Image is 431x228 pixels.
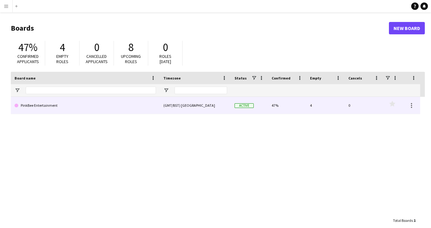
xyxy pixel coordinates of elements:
[94,41,99,54] span: 0
[163,76,181,80] span: Timezone
[163,41,168,54] span: 0
[306,97,345,114] div: 4
[15,97,156,114] a: PinkBee Entertainment
[235,76,247,80] span: Status
[159,54,171,64] span: Roles [DATE]
[26,87,156,94] input: Board name Filter Input
[235,103,254,108] span: Active
[389,22,425,34] a: New Board
[393,218,413,223] span: Total Boards
[15,76,36,80] span: Board name
[86,54,108,64] span: Cancelled applicants
[60,41,65,54] span: 4
[11,24,389,33] h1: Boards
[348,76,362,80] span: Cancels
[18,41,37,54] span: 47%
[268,97,306,114] div: 47%
[163,88,169,93] button: Open Filter Menu
[121,54,141,64] span: Upcoming roles
[15,88,20,93] button: Open Filter Menu
[310,76,321,80] span: Empty
[393,214,416,226] div: :
[17,54,39,64] span: Confirmed applicants
[414,218,416,223] span: 1
[272,76,291,80] span: Confirmed
[160,97,231,114] div: (GMT/BST) [GEOGRAPHIC_DATA]
[56,54,68,64] span: Empty roles
[345,97,383,114] div: 0
[175,87,227,94] input: Timezone Filter Input
[128,41,134,54] span: 8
